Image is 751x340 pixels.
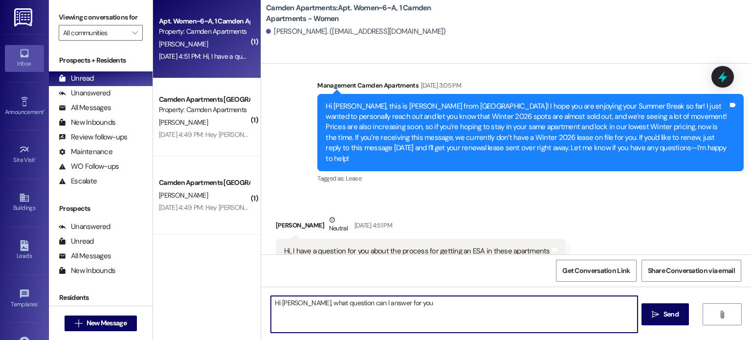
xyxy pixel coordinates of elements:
[641,260,741,282] button: Share Conversation via email
[159,52,445,61] div: [DATE] 4:51 PM: Hi, I have a question for you about the process for getting an ESA in these apart...
[346,174,361,182] span: Lease
[63,25,127,41] input: All communities
[5,237,44,264] a: Leads
[317,80,744,94] div: Management Camden Apartments
[271,296,637,333] textarea: Hi [PERSON_NAME], what question can I answer for you
[65,316,137,331] button: New Message
[159,94,249,105] div: Camden Apartments [GEOGRAPHIC_DATA]
[276,215,566,239] div: [PERSON_NAME]
[5,286,44,312] a: Templates •
[159,178,249,188] div: Camden Apartments [GEOGRAPHIC_DATA]
[159,191,208,200] span: [PERSON_NAME]
[59,266,115,276] div: New Inbounds
[159,203,505,212] div: [DATE] 4:49 PM: Hey [PERSON_NAME] I'm looking at the lease and I cant seem to find a way to have ...
[132,29,137,37] i: 
[35,155,37,162] span: •
[266,3,462,24] b: Camden Apartments: Apt. Women~6~A, 1 Camden Apartments - Women
[59,73,94,84] div: Unread
[317,171,744,185] div: Tagged as:
[49,204,153,214] div: Prospects
[87,318,127,328] span: New Message
[59,10,143,25] label: Viewing conversations for
[59,222,110,232] div: Unanswered
[59,176,97,186] div: Escalate
[159,118,208,127] span: [PERSON_NAME]
[641,303,689,325] button: Send
[159,40,208,48] span: [PERSON_NAME]
[718,311,726,318] i: 
[556,260,636,282] button: Get Conversation Link
[5,141,44,168] a: Site Visit •
[44,107,45,114] span: •
[648,266,735,276] span: Share Conversation via email
[326,101,728,164] div: Hi [PERSON_NAME], this is [PERSON_NAME] from [GEOGRAPHIC_DATA]! I hope you are enjoying your Summ...
[59,88,110,98] div: Unanswered
[59,161,119,172] div: WO Follow-ups
[159,105,249,115] div: Property: Camden Apartments
[419,80,461,91] div: [DATE] 3:05 PM
[562,266,630,276] span: Get Conversation Link
[59,236,94,247] div: Unread
[266,26,446,37] div: [PERSON_NAME]. ([EMAIL_ADDRESS][DOMAIN_NAME])
[159,16,249,26] div: Apt. Women~6~A, 1 Camden Apartments - Women
[59,103,111,113] div: All Messages
[663,309,679,319] span: Send
[5,45,44,71] a: Inbox
[59,132,127,142] div: Review follow-ups
[159,130,505,139] div: [DATE] 4:49 PM: Hey [PERSON_NAME] I'm looking at the lease and I cant seem to find a way to have ...
[38,299,39,306] span: •
[652,311,659,318] i: 
[75,319,82,327] i: 
[159,26,249,37] div: Property: Camden Apartments
[59,147,112,157] div: Maintenance
[327,215,350,235] div: Neutral
[59,251,111,261] div: All Messages
[5,189,44,216] a: Buildings
[49,293,153,303] div: Residents
[14,8,34,26] img: ResiDesk Logo
[59,117,115,128] div: New Inbounds
[49,55,153,66] div: Prospects + Residents
[284,246,550,256] div: Hi, I have a question for you about the process for getting an ESA in these apartments
[352,220,392,230] div: [DATE] 4:51 PM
